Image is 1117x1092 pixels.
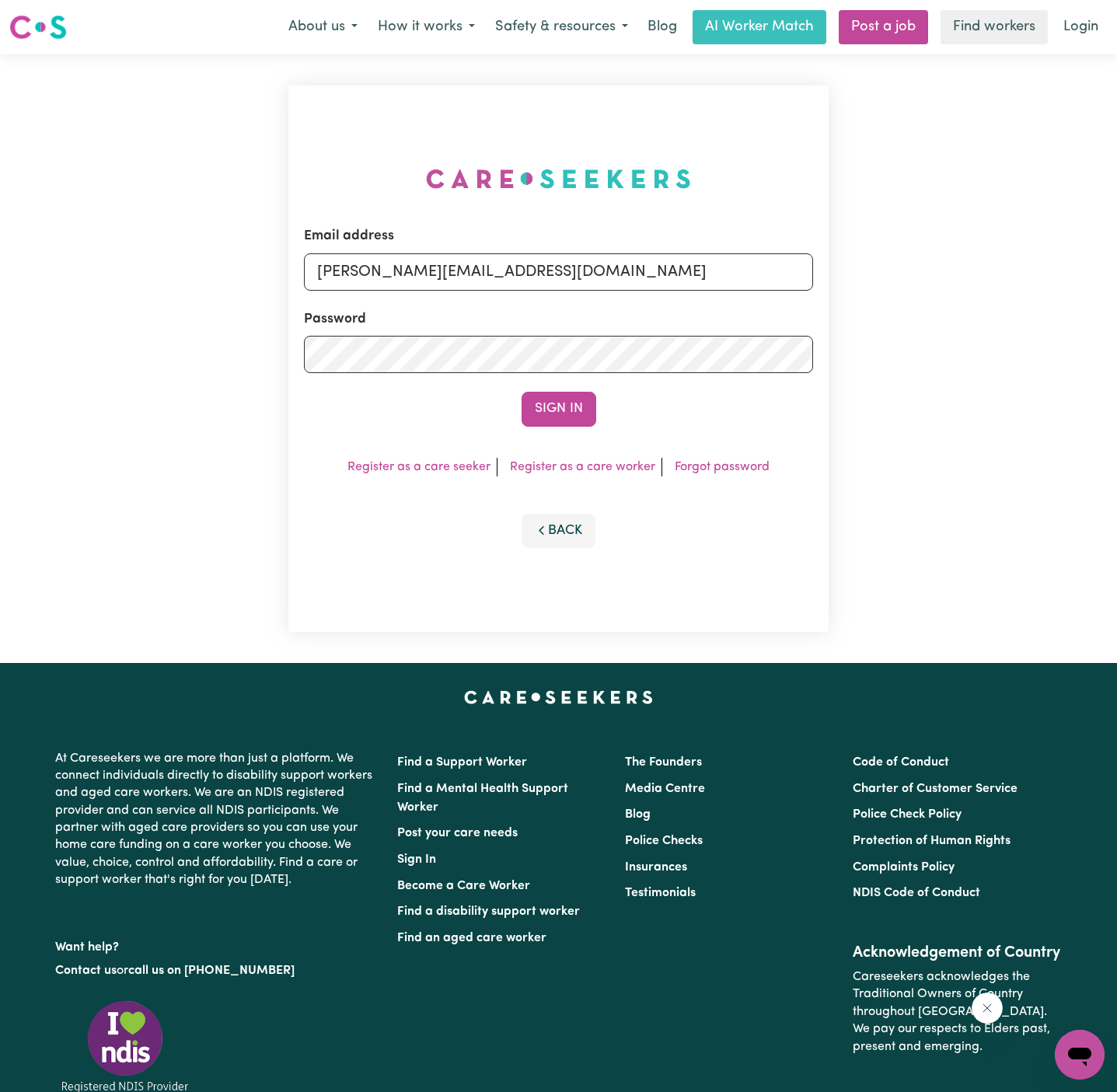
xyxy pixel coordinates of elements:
a: Charter of Customer Service [853,783,1018,795]
p: or [55,956,379,986]
a: Login [1054,10,1108,44]
a: Careseekers logo [9,9,67,45]
a: Code of Conduct [853,756,949,769]
a: Blog [625,808,651,821]
a: Police Check Policy [853,808,962,821]
a: AI Worker Match [693,10,826,44]
a: Forgot password [675,461,770,473]
p: Careseekers acknowledges the Traditional Owners of Country throughout [GEOGRAPHIC_DATA]. We pay o... [853,962,1062,1062]
a: Blog [638,10,686,44]
a: Find workers [941,10,1048,44]
a: NDIS Code of Conduct [853,887,980,899]
a: Post your care needs [397,827,518,839]
button: How it works [368,11,485,44]
a: Media Centre [625,783,705,795]
a: Testimonials [625,887,696,899]
a: The Founders [625,756,702,769]
p: Want help? [55,933,379,956]
a: Register as a care seeker [347,461,490,473]
label: Password [304,309,366,330]
a: Complaints Policy [853,861,955,874]
a: Find a Support Worker [397,756,527,769]
a: Sign In [397,853,436,866]
iframe: Close message [972,993,1003,1024]
button: About us [278,11,368,44]
a: Find a disability support worker [397,905,580,918]
a: call us on [PHONE_NUMBER] [128,965,295,977]
a: Find a Mental Health Support Worker [397,783,568,814]
p: At Careseekers we are more than just a platform. We connect individuals directly to disability su... [55,744,379,895]
label: Email address [304,226,394,246]
a: Register as a care worker [510,461,655,473]
a: Police Checks [625,835,703,847]
a: Careseekers home page [464,691,653,703]
h2: Acknowledgement of Country [853,944,1062,962]
input: Email address [304,253,813,291]
a: Protection of Human Rights [853,835,1011,847]
img: Careseekers logo [9,13,67,41]
button: Back [522,514,596,548]
button: Safety & resources [485,11,638,44]
a: Find an aged care worker [397,932,546,944]
a: Become a Care Worker [397,880,530,892]
iframe: Button to launch messaging window [1055,1030,1105,1080]
a: Contact us [55,965,117,977]
button: Sign In [522,392,596,426]
span: Need any help? [9,11,94,23]
a: Post a job [839,10,928,44]
a: Insurances [625,861,687,874]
